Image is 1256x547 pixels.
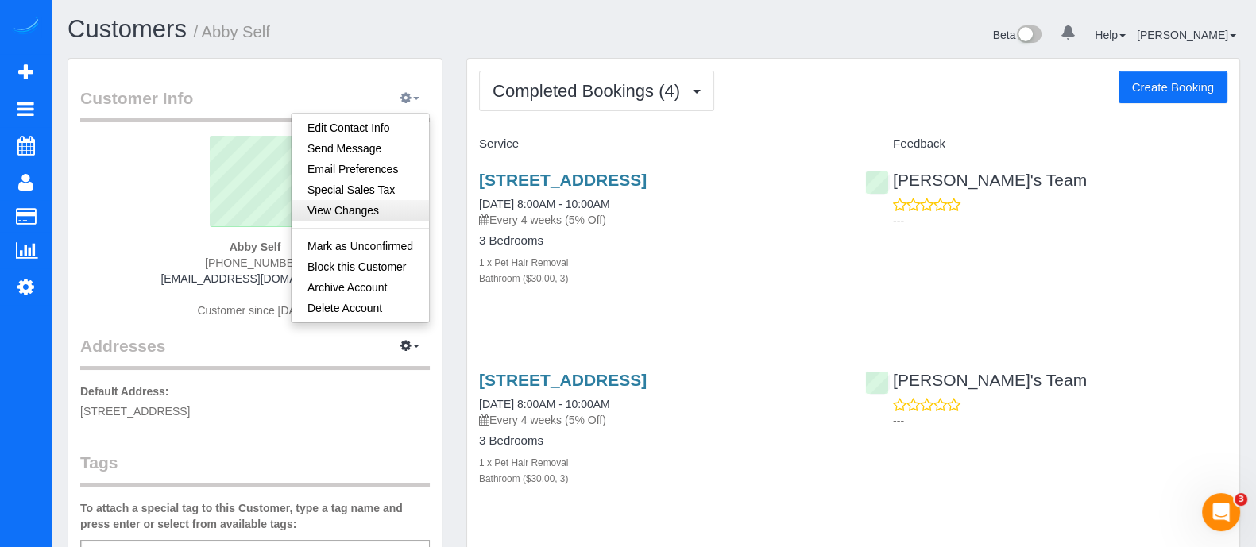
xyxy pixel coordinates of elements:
p: Every 4 weeks (5% Off) [479,412,841,428]
label: Default Address: [80,383,169,399]
small: Bathroom ($30.00, 3) [479,273,568,284]
a: Archive Account [292,277,429,298]
a: Send Message [292,138,429,159]
p: Every 4 weeks (5% Off) [479,212,841,228]
iframe: Intercom live chat [1202,493,1240,531]
a: Beta [993,29,1042,41]
small: 1 x Pet Hair Removal [479,257,568,268]
p: --- [893,213,1227,229]
a: Special Sales Tax [292,179,429,200]
span: [PHONE_NUMBER] [205,256,305,269]
a: Delete Account [292,298,429,318]
img: New interface [1015,25,1042,46]
a: Mark as Unconfirmed [292,236,429,256]
h4: Service [479,137,841,151]
h4: 3 Bedrooms [479,434,841,448]
small: 1 x Pet Hair Removal [479,457,568,468]
button: Completed Bookings (4) [479,71,714,111]
legend: Customer Info [80,87,430,122]
small: Bathroom ($30.00, 3) [479,473,568,484]
a: Customers [68,15,187,43]
label: To attach a special tag to this Customer, type a tag name and press enter or select from availabl... [80,500,430,532]
a: [STREET_ADDRESS] [479,371,647,389]
h4: 3 Bedrooms [479,234,841,248]
a: Block this Customer [292,256,429,277]
a: [PERSON_NAME] [1137,29,1236,41]
a: [EMAIL_ADDRESS][DOMAIN_NAME] [160,272,349,285]
strong: Abby Self [230,241,281,253]
a: [DATE] 8:00AM - 10:00AM [479,398,610,410]
a: [PERSON_NAME]'s Team [865,371,1087,389]
span: [STREET_ADDRESS] [80,405,190,418]
a: Edit Contact Info [292,117,429,138]
p: --- [893,413,1227,429]
a: View Changes [292,200,429,221]
a: [PERSON_NAME]'s Team [865,171,1087,189]
a: [STREET_ADDRESS] [479,171,647,189]
h4: Feedback [865,137,1227,151]
span: 3 [1235,493,1247,506]
a: Help [1095,29,1126,41]
small: / Abby Self [194,23,270,40]
a: [DATE] 8:00AM - 10:00AM [479,198,610,210]
legend: Tags [80,451,430,487]
img: Automaid Logo [10,16,41,38]
span: Customer since [DATE] [197,304,312,317]
span: Completed Bookings (4) [493,81,688,101]
button: Create Booking [1119,71,1227,104]
a: Email Preferences [292,159,429,179]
